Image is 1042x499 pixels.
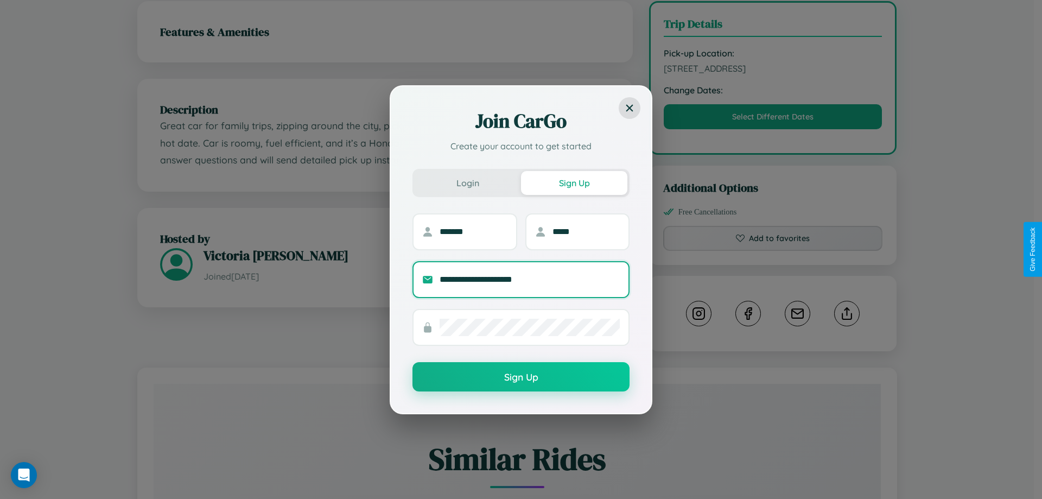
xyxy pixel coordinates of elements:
div: Give Feedback [1029,228,1037,271]
h2: Join CarGo [412,108,630,134]
button: Sign Up [412,362,630,391]
p: Create your account to get started [412,140,630,153]
div: Open Intercom Messenger [11,462,37,488]
button: Login [415,171,521,195]
button: Sign Up [521,171,627,195]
